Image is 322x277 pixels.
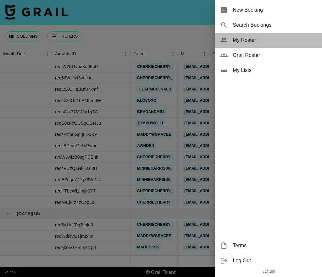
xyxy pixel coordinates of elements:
[233,257,317,264] span: Log Out
[233,67,317,74] span: My Lists
[215,268,322,275] div: v 1.7.100
[233,6,317,14] span: New Booking
[233,242,317,249] span: Terms
[215,18,322,33] div: Search Bookings
[233,36,317,44] span: My Roster
[215,63,322,78] div: My Lists
[215,3,322,18] div: New Booking
[233,21,317,29] span: Search Bookings
[233,52,317,59] span: Grail Roster
[215,253,322,268] div: Log Out
[215,238,322,253] div: Terms
[215,33,322,48] div: My Roster
[215,48,322,63] div: Grail Roster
